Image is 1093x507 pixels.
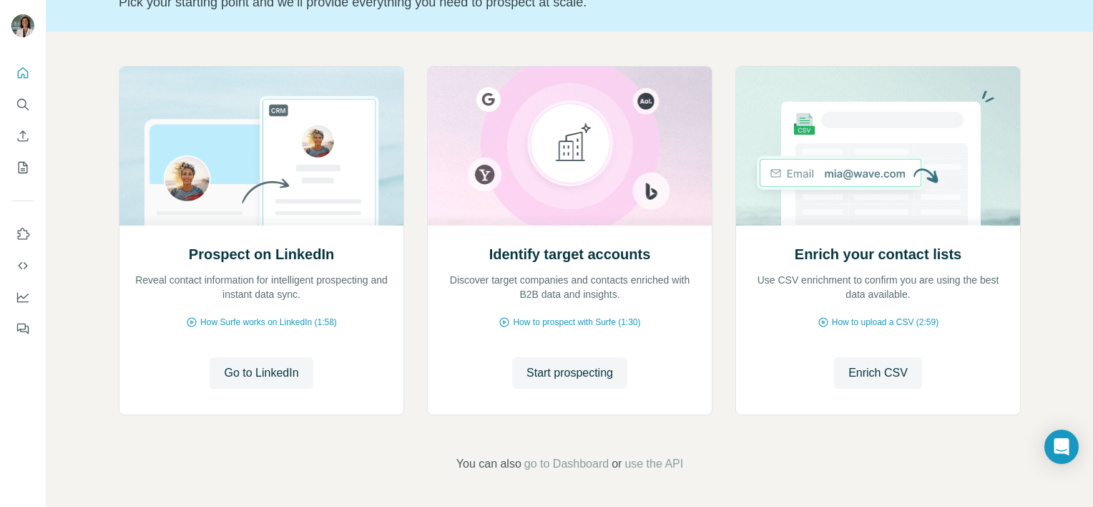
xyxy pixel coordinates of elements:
h2: Identify target accounts [489,244,651,264]
h2: Enrich your contact lists [795,244,961,264]
button: Go to LinkedIn [210,357,313,389]
span: You can also [456,455,521,473]
button: use the API [624,455,683,473]
p: Use CSV enrichment to confirm you are using the best data available. [750,273,1006,301]
button: Enrich CSV [834,357,922,389]
button: Start prospecting [512,357,627,389]
img: Prospect on LinkedIn [119,67,404,226]
button: Dashboard [11,284,34,310]
span: How to upload a CSV (2:59) [832,316,938,329]
button: Enrich CSV [11,123,34,149]
button: Use Surfe on LinkedIn [11,221,34,247]
button: My lists [11,155,34,180]
button: Quick start [11,60,34,86]
span: Go to LinkedIn [224,364,298,382]
span: How Surfe works on LinkedIn (1:58) [200,316,337,329]
p: Reveal contact information for intelligent prospecting and instant data sync. [134,273,389,301]
img: Identify target accounts [427,67,712,226]
span: Enrich CSV [848,364,908,382]
span: or [612,455,622,473]
span: Start prospecting [526,364,613,382]
img: Avatar [11,14,34,37]
button: Feedback [11,316,34,342]
img: Enrich your contact lists [735,67,1021,226]
button: Search [11,92,34,117]
span: How to prospect with Surfe (1:30) [513,316,640,329]
h2: Prospect on LinkedIn [189,244,334,264]
button: go to Dashboard [524,455,609,473]
p: Discover target companies and contacts enriched with B2B data and insights. [442,273,697,301]
div: Open Intercom Messenger [1044,430,1079,464]
button: Use Surfe API [11,253,34,279]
